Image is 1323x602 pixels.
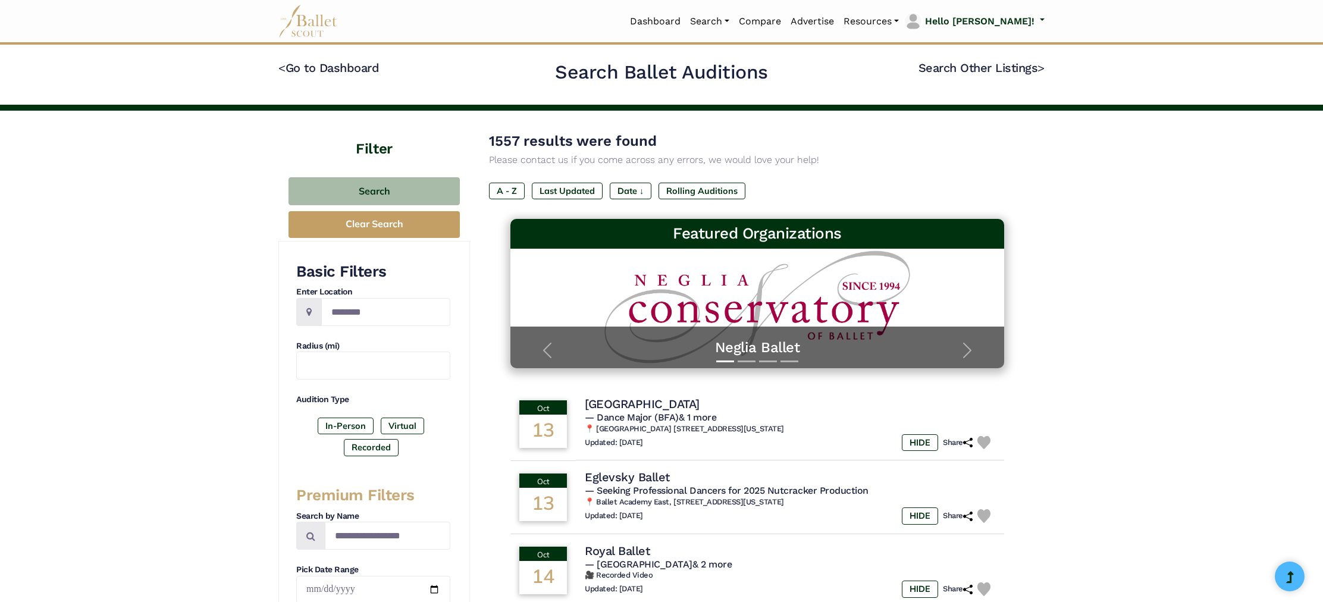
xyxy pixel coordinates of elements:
h6: Share [943,584,973,594]
div: 13 [519,415,567,448]
span: 1557 results were found [489,133,657,149]
button: Slide 1 [716,355,734,368]
a: Dashboard [625,9,685,34]
h6: Updated: [DATE] [585,438,643,448]
h4: [GEOGRAPHIC_DATA] [585,396,700,412]
label: A - Z [489,183,525,199]
a: Search [685,9,734,34]
h6: 🎥 Recorded Video [585,570,995,581]
button: Search [289,177,460,205]
h6: Share [943,511,973,521]
label: HIDE [902,434,938,451]
a: <Go to Dashboard [278,61,379,75]
button: Slide 4 [780,355,798,368]
button: Slide 2 [738,355,755,368]
h6: 📍 Ballet Academy East, [STREET_ADDRESS][US_STATE] [585,497,995,507]
a: Compare [734,9,786,34]
input: Search by names... [325,522,450,550]
p: Hello [PERSON_NAME]! [925,14,1034,29]
a: Advertise [786,9,839,34]
h4: Radius (mi) [296,340,450,352]
span: — [GEOGRAPHIC_DATA] [585,559,732,570]
label: In-Person [318,418,374,434]
h4: Search by Name [296,510,450,522]
h4: Royal Ballet [585,543,650,559]
h6: Updated: [DATE] [585,584,643,594]
h6: Share [943,438,973,448]
div: Oct [519,474,567,488]
label: Virtual [381,418,424,434]
label: Date ↓ [610,183,651,199]
span: — Dance Major (BFA) [585,412,716,423]
a: profile picture Hello [PERSON_NAME]! [904,12,1045,31]
a: Resources [839,9,904,34]
h3: Basic Filters [296,262,450,282]
img: profile picture [905,13,921,30]
code: > [1037,60,1045,75]
a: & 2 more [692,559,732,570]
h6: Updated: [DATE] [585,511,643,521]
code: < [278,60,286,75]
h2: Search Ballet Auditions [555,60,768,85]
label: HIDE [902,581,938,597]
h6: 📍 [GEOGRAPHIC_DATA] [STREET_ADDRESS][US_STATE] [585,424,995,434]
h3: Featured Organizations [520,224,995,244]
label: Recorded [344,439,399,456]
p: Please contact us if you come across any errors, we would love your help! [489,152,1026,168]
label: Last Updated [532,183,603,199]
div: Oct [519,547,567,561]
h4: Eglevsky Ballet [585,469,670,485]
h4: Audition Type [296,394,450,406]
h4: Pick Date Range [296,564,450,576]
label: HIDE [902,507,938,524]
div: 13 [519,488,567,521]
span: — Seeking Professional Dancers for 2025 Nutcracker Production [585,485,869,496]
button: Slide 3 [759,355,777,368]
div: Oct [519,400,567,415]
input: Location [321,298,450,326]
h4: Enter Location [296,286,450,298]
button: Clear Search [289,211,460,238]
a: Neglia Ballet [522,338,992,357]
a: Search Other Listings> [918,61,1045,75]
h4: Filter [278,111,470,159]
div: 14 [519,561,567,594]
label: Rolling Auditions [659,183,745,199]
a: & 1 more [679,412,716,423]
h3: Premium Filters [296,485,450,506]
